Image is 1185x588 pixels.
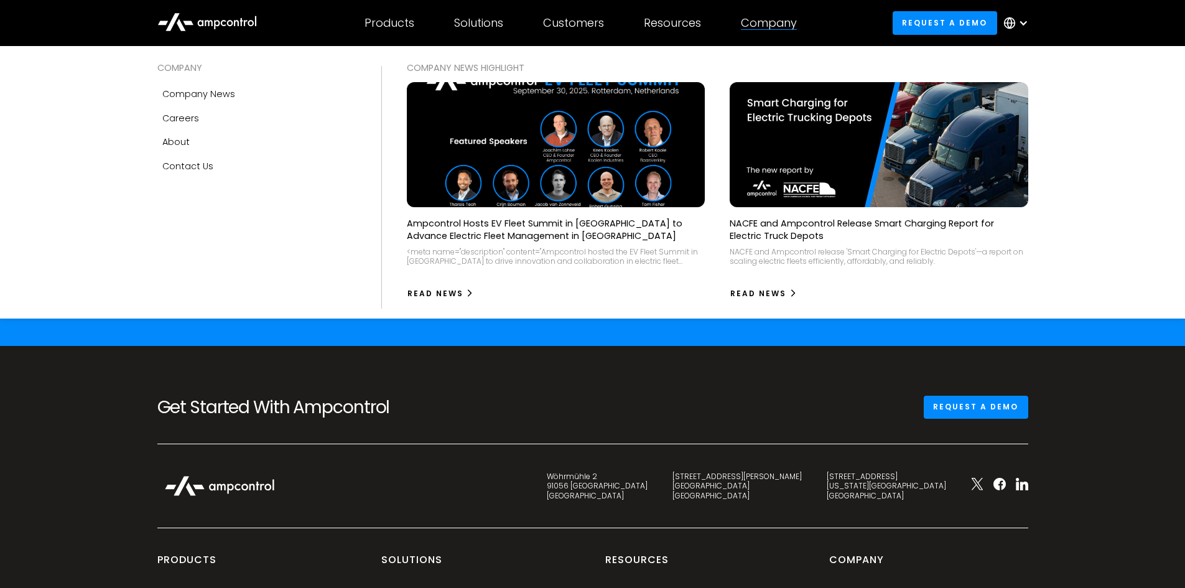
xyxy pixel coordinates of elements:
[407,61,1028,75] div: COMPANY NEWS Highlight
[162,159,213,173] div: Contact Us
[157,61,356,75] div: COMPANY
[407,247,705,266] div: <meta name="description" content="Ampcontrol hosted the EV Fleet Summit in [GEOGRAPHIC_DATA] to d...
[543,16,604,30] div: Customers
[157,106,356,130] a: Careers
[893,11,997,34] a: Request a demo
[454,16,503,30] div: Solutions
[157,553,216,577] div: products
[157,130,356,154] a: About
[547,472,648,501] div: Wöhrmühle 2 91056 [GEOGRAPHIC_DATA] [GEOGRAPHIC_DATA]
[730,217,1028,242] p: NACFE and Ampcontrol Release Smart Charging Report for Electric Truck Depots
[381,553,442,577] div: Solutions
[407,217,705,242] p: Ampcontrol Hosts EV Fleet Summit in [GEOGRAPHIC_DATA] to Advance Electric Fleet Management in [GE...
[157,397,431,418] h2: Get Started With Ampcontrol
[407,288,463,299] div: Read News
[365,16,414,30] div: Products
[157,82,356,106] a: Company news
[730,288,786,299] div: Read News
[672,472,802,501] div: [STREET_ADDRESS][PERSON_NAME] [GEOGRAPHIC_DATA] [GEOGRAPHIC_DATA]
[162,111,199,125] div: Careers
[644,16,701,30] div: Resources
[829,553,884,577] div: Company
[157,469,282,503] img: Ampcontrol Logo
[162,135,190,149] div: About
[605,553,669,577] div: Resources
[730,284,797,304] a: Read News
[741,16,797,30] div: Company
[924,396,1028,419] a: Request a demo
[157,154,356,178] a: Contact Us
[730,247,1028,266] div: NACFE and Ampcontrol release 'Smart Charging for Electric Depots'—a report on scaling electric fl...
[407,284,475,304] a: Read News
[162,87,235,101] div: Company news
[827,472,946,501] div: [STREET_ADDRESS] [US_STATE][GEOGRAPHIC_DATA] [GEOGRAPHIC_DATA]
